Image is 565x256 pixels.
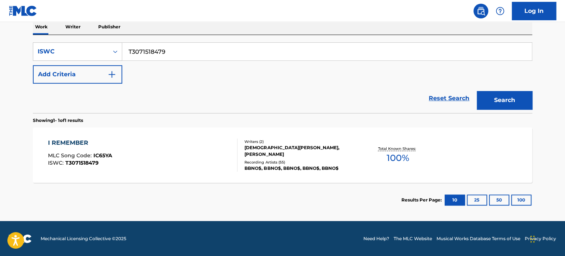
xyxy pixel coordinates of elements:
div: Drag [530,228,535,250]
button: Search [477,91,532,109]
form: Search Form [33,42,532,113]
button: Add Criteria [33,65,122,84]
img: logo [9,234,32,243]
a: Musical Works Database Terms of Use [436,235,520,242]
button: 25 [467,194,487,206]
a: Need Help? [363,235,389,242]
span: MLC Song Code : [48,152,93,159]
a: The MLC Website [394,235,432,242]
img: 9d2ae6d4665cec9f34b9.svg [107,70,116,79]
button: 100 [511,194,531,206]
span: 100 % [386,151,409,165]
p: Writer [63,19,83,35]
div: ISWC [38,47,104,56]
span: Mechanical Licensing Collective © 2025 [41,235,126,242]
p: Results Per Page: [401,197,444,203]
div: [DEMOGRAPHIC_DATA][PERSON_NAME], [PERSON_NAME] [244,144,356,158]
div: Help [493,4,507,18]
p: Publisher [96,19,123,35]
div: Recording Artists ( 55 ) [244,159,356,165]
a: I REMEMBERMLC Song Code:IC65YAISWC:T3071518479Writers (2)[DEMOGRAPHIC_DATA][PERSON_NAME], [PERSON... [33,127,532,183]
img: search [476,7,485,15]
a: Reset Search [425,90,473,106]
button: 10 [445,194,465,206]
a: Log In [512,2,556,20]
button: 50 [489,194,509,206]
div: I REMEMBER [48,138,112,147]
div: Writers ( 2 ) [244,139,356,144]
p: Total Known Shares: [378,146,417,151]
p: Work [33,19,50,35]
p: Showing 1 - 1 of 1 results [33,117,83,124]
span: T3071518479 [65,159,99,166]
div: BBNO$, BBNO$, BBNO$, BBNO$, BBNO$ [244,165,356,172]
a: Public Search [473,4,488,18]
span: IC65YA [93,152,112,159]
img: MLC Logo [9,6,37,16]
span: ISWC : [48,159,65,166]
iframe: Chat Widget [528,221,565,256]
img: help [496,7,504,15]
a: Privacy Policy [525,235,556,242]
